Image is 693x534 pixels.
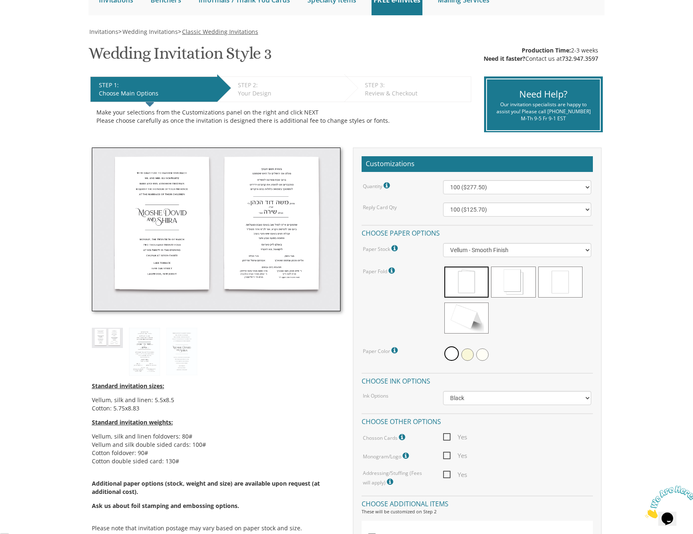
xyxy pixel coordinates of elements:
label: Ink Options [363,392,388,399]
span: > [178,28,258,36]
h4: Choose paper options [362,225,593,239]
img: Chat attention grabber [3,3,55,36]
h4: Choose other options [362,413,593,428]
div: STEP 2: [238,81,340,89]
a: Classic Wedding Invitations [181,28,258,36]
li: Cotton: 5.75x8.83 [92,404,341,412]
div: Choose Main Options [99,89,213,98]
span: Additional paper options (stock, weight and size) are available upon request (at additional cost). [92,479,341,510]
h4: Choose ink options [362,373,593,387]
div: Need Help? [493,88,594,100]
iframe: chat widget [642,482,693,522]
div: Your Design [238,89,340,98]
span: > [118,28,178,36]
span: Classic Wedding Invitations [182,28,258,36]
h1: Wedding Invitation Style 3 [89,44,271,69]
span: Invitations [89,28,118,36]
label: Paper Color [363,345,400,356]
li: Vellum, silk and linen: 5.5x8.5 [92,396,341,404]
label: Paper Fold [363,265,397,276]
div: 2-3 weeks Contact us at [484,46,598,63]
div: Make your selections from the Customizations panel on the right and click NEXT Please choose care... [96,108,465,125]
label: Quantity [363,180,392,191]
img: style3_thumb.jpg [92,148,341,311]
a: 732.947.3597 [562,55,598,62]
h4: Choose additional items [362,496,593,510]
li: Vellum, silk and linen foldovers: 80# [92,432,341,441]
h2: Customizations [362,156,593,172]
a: Wedding Invitations [122,28,178,36]
label: Monogram/Logo [363,451,411,461]
span: Ask us about foil stamping and embossing options. [92,502,239,510]
div: Our invitation specialists are happy to assist you! Please call [PHONE_NUMBER] M-Th 9-5 Fr 9-1 EST [493,101,594,122]
li: Cotton foldover: 90# [92,449,341,457]
span: Yes [443,470,467,480]
img: style3_thumb.jpg [92,328,123,348]
div: STEP 1: [99,81,213,89]
div: STEP 3: [365,81,467,89]
div: These will be customized on Step 2 [362,508,593,515]
div: Review & Checkout [365,89,467,98]
span: Standard invitation weights: [92,418,173,426]
label: Chosson Cards [363,432,407,443]
span: Yes [443,432,467,442]
img: style3_heb.jpg [129,328,160,376]
span: Yes [443,451,467,461]
li: Cotton double sided card: 130# [92,457,341,465]
span: Standard invitation sizes: [92,382,164,390]
span: Production Time: [522,46,571,54]
label: Paper Stock [363,243,400,254]
a: Invitations [89,28,118,36]
label: Reply Card Qty [363,204,397,211]
span: Need it faster? [484,55,525,62]
li: Vellum and silk double sided cards: 100# [92,441,341,449]
label: Addressing/Stuffing (Fees will apply) [363,470,431,487]
img: style3_eng.jpg [166,328,197,376]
